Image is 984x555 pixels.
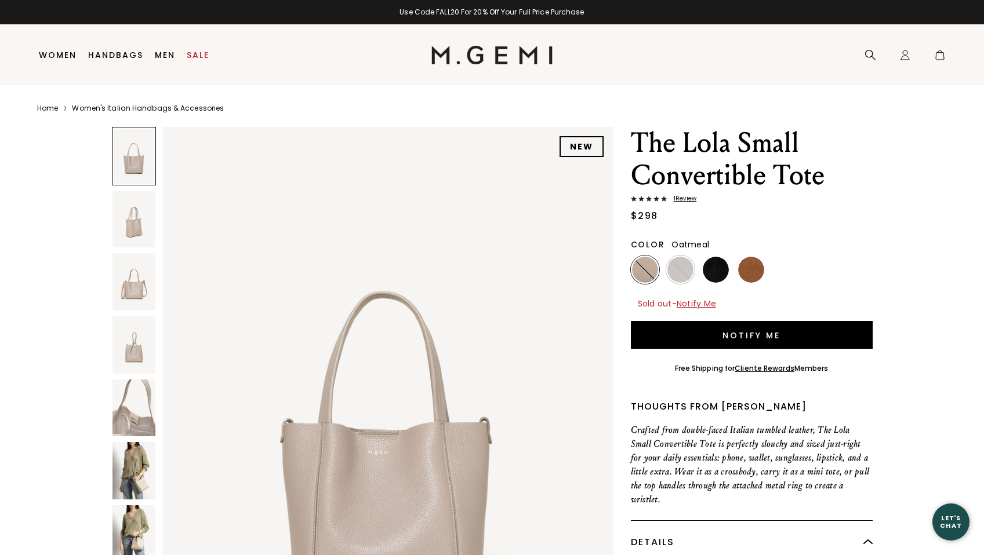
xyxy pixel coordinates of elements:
[631,209,658,223] div: $298
[631,127,873,192] h1: The Lola Small Convertible Tote
[667,195,697,202] span: 1 Review
[675,364,829,373] div: Free Shipping for Members
[667,257,693,283] img: Espresso
[631,195,873,205] a: 1Review
[631,400,873,414] div: Thoughts from [PERSON_NAME]
[932,514,970,529] div: Let's Chat
[431,46,553,64] img: M.Gemi
[671,239,709,250] span: Oatmeal
[112,191,155,248] img: The Lola Small Convertible Tote
[112,442,155,499] img: The Lola Small Convertible Tote
[112,379,155,437] img: The Lola Small Convertible Tote
[72,104,224,113] a: Women's Italian Handbags & Accessories
[37,104,58,113] a: Home
[631,321,873,349] button: Notify Me
[738,257,764,283] img: Dark Tan
[187,50,209,60] a: Sale
[560,136,604,157] div: NEW
[632,257,658,283] img: Oatmeal
[112,253,155,311] img: The Lola Small Convertible Tote
[39,50,77,60] a: Women
[631,423,873,506] p: Crafted from double-faced Italian tumbled leather, The Lola Small Convertible Tote is perfectly s...
[677,298,716,309] span: Notify Me
[638,298,717,309] span: Sold out -
[155,50,175,60] a: Men
[88,50,143,60] a: Handbags
[112,316,155,374] img: The Lola Small Convertible Tote
[703,257,729,283] img: Black
[631,240,665,249] h2: Color
[735,363,794,373] a: Cliente Rewards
